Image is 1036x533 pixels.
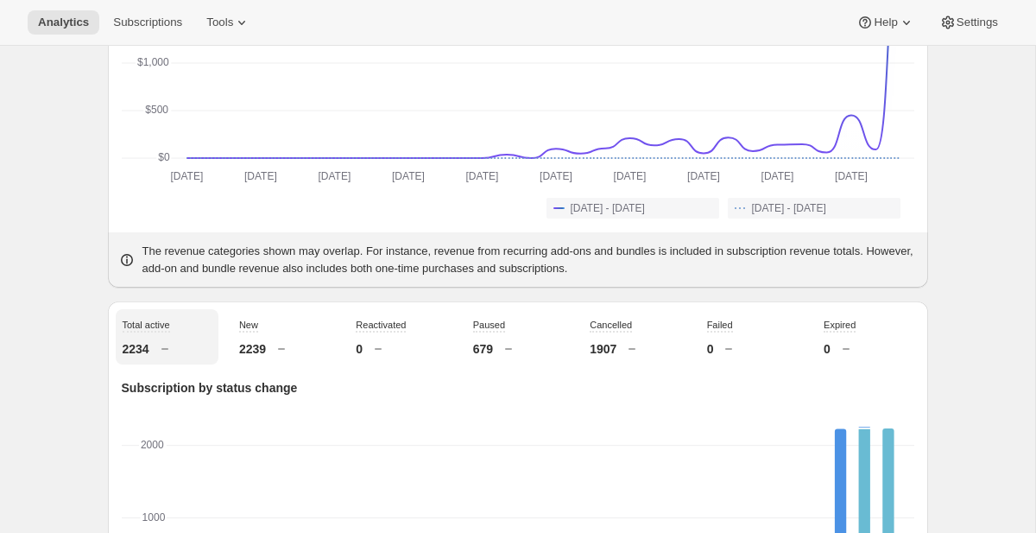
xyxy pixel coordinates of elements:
[158,151,170,163] text: $0
[213,428,224,430] rect: Expired-6 0
[103,10,193,35] button: Subscriptions
[835,170,868,182] text: [DATE]
[476,428,487,430] rect: Expired-6 0
[643,428,654,430] rect: Expired-6 0
[452,428,464,430] rect: Expired-6 0
[237,428,249,430] rect: Expired-6 0
[404,428,415,430] rect: Expired-6 0
[123,340,149,358] p: 2234
[571,201,645,215] span: [DATE] - [DATE]
[145,104,168,116] text: $500
[858,427,869,429] rect: New-1 9
[473,320,505,330] span: Paused
[123,320,170,330] span: Total active
[540,170,572,182] text: [DATE]
[957,16,998,29] span: Settings
[691,428,702,430] rect: Expired-6 0
[473,340,493,358] p: 679
[524,428,535,430] rect: Expired-6 0
[356,320,406,330] span: Reactivated
[824,320,856,330] span: Expired
[196,10,261,35] button: Tools
[667,428,679,430] rect: Expired-6 0
[239,320,258,330] span: New
[929,10,1008,35] button: Settings
[239,340,266,358] p: 2239
[590,340,616,358] p: 1907
[874,16,897,29] span: Help
[309,428,320,430] rect: Expired-6 0
[619,428,630,430] rect: Expired-6 0
[762,428,774,430] rect: Expired-6 0
[707,340,714,358] p: 0
[113,16,182,29] span: Subscriptions
[761,170,793,182] text: [DATE]
[882,428,894,430] rect: Expired-6 0
[356,340,363,358] p: 0
[244,170,277,182] text: [DATE]
[357,428,368,430] rect: Expired-6 0
[786,428,798,430] rect: Expired-6 0
[189,428,200,430] rect: Expired-6 0
[381,428,392,430] rect: Expired-6 0
[707,320,733,330] span: Failed
[590,320,632,330] span: Cancelled
[572,428,583,430] rect: Expired-6 0
[715,428,726,430] rect: Expired-6 0
[137,56,169,68] text: $1,000
[122,379,914,397] p: Subscription by status change
[206,16,233,29] span: Tools
[170,170,203,182] text: [DATE]
[465,170,498,182] text: [DATE]
[547,428,559,430] rect: Expired-6 0
[142,243,918,277] p: The revenue categories shown may overlap. For instance, revenue from recurring add-ons and bundle...
[728,198,900,219] button: [DATE] - [DATE]
[428,428,439,430] rect: Expired-6 0
[739,428,750,430] rect: Expired-6 0
[261,428,272,430] rect: Expired-6 0
[546,198,719,219] button: [DATE] - [DATE]
[500,428,511,430] rect: Expired-6 0
[38,16,89,29] span: Analytics
[824,340,831,358] p: 0
[846,10,925,35] button: Help
[392,170,425,182] text: [DATE]
[596,428,607,430] rect: Expired-6 0
[140,439,163,451] text: 2000
[613,170,646,182] text: [DATE]
[811,428,822,430] rect: Expired-6 0
[687,170,720,182] text: [DATE]
[332,428,344,430] rect: Expired-6 0
[28,10,99,35] button: Analytics
[834,428,845,430] rect: Expired-6 0
[318,170,351,182] text: [DATE]
[142,511,165,523] text: 1000
[858,428,869,430] rect: Expired-6 0
[752,201,826,215] span: [DATE] - [DATE]
[285,428,296,430] rect: Expired-6 0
